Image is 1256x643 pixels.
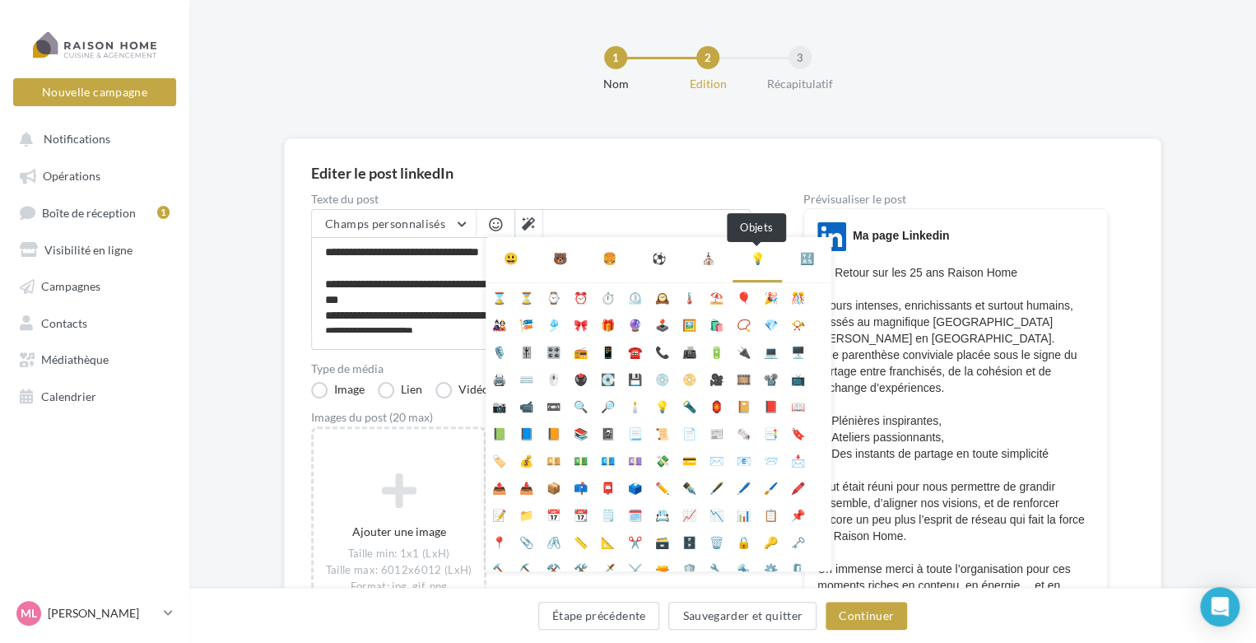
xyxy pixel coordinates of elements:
[486,310,513,338] li: 🎎
[730,555,757,582] li: 🔩
[701,250,715,267] div: ⛪
[1200,587,1240,627] div: Open Intercom Messenger
[800,250,814,267] div: 🔣
[703,310,730,338] li: 🛍️
[567,392,594,419] li: 🔍
[803,193,1108,205] div: Prévisualiser le post
[594,501,621,528] li: 🗒️
[676,555,703,582] li: 🛡️
[826,602,907,630] button: Continuer
[540,555,567,582] li: ⚒️
[649,283,676,310] li: 🕰️
[311,382,365,398] label: Image
[676,419,703,446] li: 📄
[486,392,513,419] li: 📷
[486,555,513,582] li: 🔨
[594,365,621,392] li: 💽
[513,338,540,365] li: 🎚️
[730,365,757,392] li: 🎞️
[513,501,540,528] li: 📁
[676,446,703,473] li: 💳
[513,283,540,310] li: ⏳
[435,382,489,398] label: Vidéo
[730,501,757,528] li: 📊
[594,555,621,582] li: 🗡️
[649,473,676,501] li: ✏️
[757,501,784,528] li: 📋
[703,473,730,501] li: 🖋️
[784,555,812,582] li: 🗜️
[41,389,96,403] span: Calendrier
[676,473,703,501] li: ✒️
[621,446,649,473] li: 💷
[621,365,649,392] li: 💾
[567,365,594,392] li: 🖲️
[21,605,37,622] span: Ml
[649,338,676,365] li: 📞
[41,315,87,329] span: Contacts
[10,160,179,189] a: Opérations
[311,412,751,423] div: Images du post (20 max)
[540,310,567,338] li: 🎐
[311,332,751,350] label: 707/3000
[540,446,567,473] li: 💴
[540,419,567,446] li: 📙
[325,217,445,231] span: Champs personnalisés
[676,283,703,310] li: 🌡️
[676,365,703,392] li: 📀
[649,555,676,582] li: 🔫
[757,555,784,582] li: ⚙️
[567,338,594,365] li: 📻
[563,76,668,92] div: Nom
[553,250,567,267] div: 🐻
[703,365,730,392] li: 🎥
[486,338,513,365] li: 🎙️
[486,528,513,555] li: 📍
[312,210,476,238] button: Champs personnalisés
[730,528,757,555] li: 🔒
[730,419,757,446] li: 🗞️
[784,283,812,310] li: 🎊
[703,555,730,582] li: 🔧
[513,310,540,338] li: 🎏
[540,473,567,501] li: 📦
[567,419,594,446] li: 📚
[784,473,812,501] li: 🖍️
[649,419,676,446] li: 📜
[703,283,730,310] li: ⛱️
[703,392,730,419] li: 🏮
[10,234,179,263] a: Visibilité en ligne
[41,279,100,293] span: Campagnes
[311,165,1134,180] div: Editer le post linkedIn
[48,605,157,622] p: [PERSON_NAME]
[676,501,703,528] li: 📈
[649,528,676,555] li: 🗃️
[13,598,176,629] a: Ml [PERSON_NAME]
[730,283,757,310] li: 🎈
[10,380,179,410] a: Calendrier
[513,555,540,582] li: ⛏️
[621,419,649,446] li: 📃
[10,307,179,337] a: Contacts
[486,419,513,446] li: 📗
[730,392,757,419] li: 📔
[567,446,594,473] li: 💵
[540,392,567,419] li: 📼
[513,419,540,446] li: 📘
[784,365,812,392] li: 📺
[730,310,757,338] li: 📿
[788,46,812,69] div: 3
[730,473,757,501] li: 🖊️
[10,343,179,373] a: Médiathèque
[604,46,627,69] div: 1
[567,555,594,582] li: 🛠️
[540,283,567,310] li: ⌚
[42,205,136,219] span: Boîte de réception
[696,46,719,69] div: 2
[703,419,730,446] li: 📰
[649,310,676,338] li: 🕹️
[567,310,594,338] li: 🎀
[621,310,649,338] li: 🔮
[594,419,621,446] li: 📓
[730,338,757,365] li: 🔌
